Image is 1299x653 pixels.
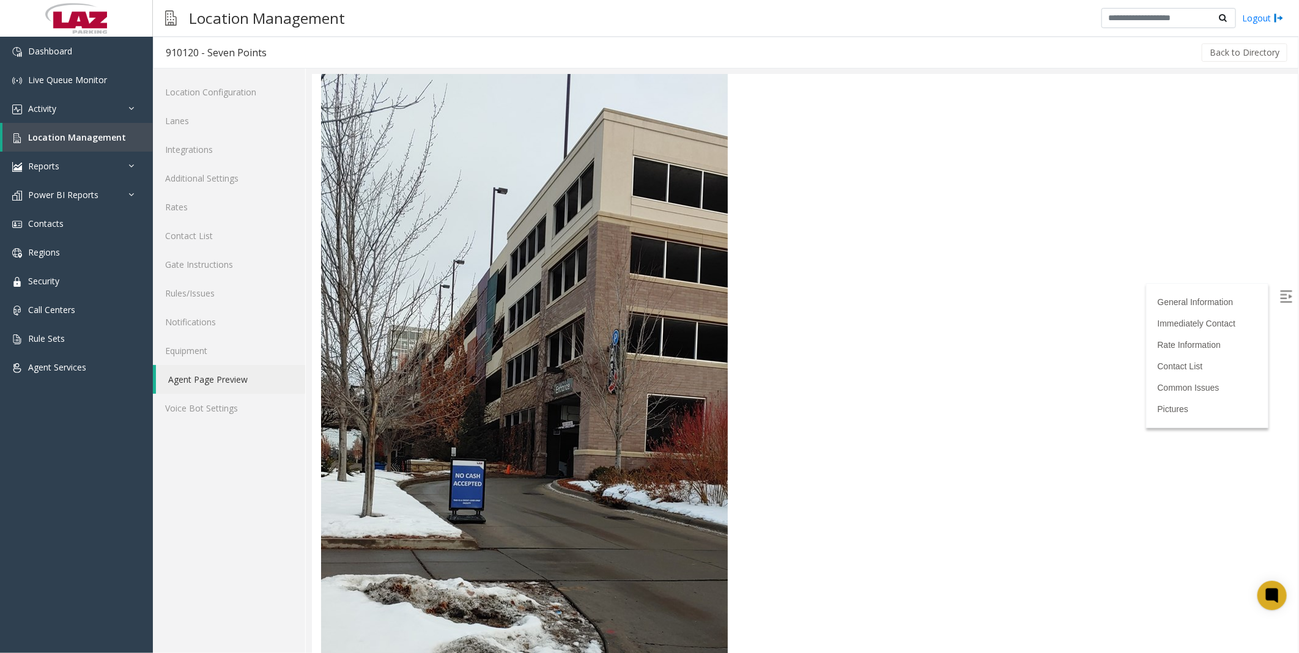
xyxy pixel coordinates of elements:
img: 'icon' [12,363,22,373]
img: 'icon' [12,47,22,57]
span: Call Centers [28,304,75,315]
img: 'icon' [12,76,22,86]
img: Open/Close Sidebar Menu [968,216,980,228]
button: Back to Directory [1202,43,1287,62]
a: Notifications [153,308,305,336]
a: Voice Bot Settings [153,394,305,422]
img: logout [1274,12,1284,24]
a: Equipment [153,336,305,365]
a: Lanes [153,106,305,135]
a: Rate Information [846,265,909,275]
img: 'icon' [12,220,22,229]
a: Logout [1242,12,1284,24]
span: Rule Sets [28,333,65,344]
span: Regions [28,246,60,258]
span: Security [28,275,59,287]
img: 'icon' [12,334,22,344]
img: 'icon' [12,133,22,143]
span: Live Queue Monitor [28,74,107,86]
a: Gate Instructions [153,250,305,279]
img: 'icon' [12,306,22,315]
h3: Location Management [183,3,351,33]
img: 'icon' [12,191,22,201]
a: General Information [846,223,922,232]
a: Additional Settings [153,164,305,193]
a: Common Issues [846,308,908,318]
a: Rules/Issues [153,279,305,308]
span: Activity [28,103,56,114]
img: 'icon' [12,277,22,287]
a: Pictures [846,330,877,339]
span: Contacts [28,218,64,229]
a: Contact List [153,221,305,250]
a: Location Management [2,123,153,152]
div: 910120 - Seven Points [166,45,267,61]
a: Agent Page Preview [156,365,305,394]
img: pageIcon [165,3,177,33]
img: 'icon' [12,248,22,258]
a: Rates [153,193,305,221]
a: Location Configuration [153,78,305,106]
a: Integrations [153,135,305,164]
span: Reports [28,160,59,172]
img: 'icon' [12,162,22,172]
a: Contact List [846,287,891,297]
span: Power BI Reports [28,189,98,201]
img: 'icon' [12,105,22,114]
span: Location Management [28,131,126,143]
span: Agent Services [28,361,86,373]
span: Dashboard [28,45,72,57]
a: Immediately Contact [846,244,924,254]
